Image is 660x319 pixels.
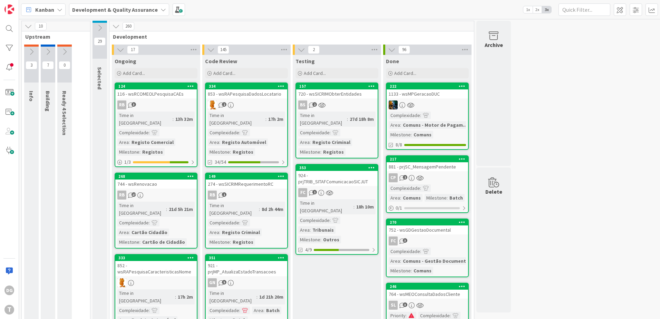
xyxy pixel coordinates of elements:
a: 270752 - wsGDGestaoDocumentalFCComplexidade:Area:Comuns - Gestão DocumentalMilestone:Comuns [386,219,469,277]
span: Kanban [35,6,54,14]
span: : [149,219,150,226]
div: Comuns - Motor de Pagam... [401,121,469,129]
span: : [219,229,220,236]
span: 3 [403,302,407,307]
span: : [411,131,412,138]
div: Milestone [298,236,320,243]
div: 222 [390,84,468,89]
span: 1 / 3 [124,158,131,166]
span: : [400,121,401,129]
span: : [310,138,311,146]
span: : [447,194,448,202]
div: CP [387,173,468,182]
div: 222 [387,83,468,89]
a: 334853 - wsRAPesquisaDadosLocatarioRLTime in [GEOGRAPHIC_DATA]:17h 2mComplexidade:Area:Registo Au... [205,83,288,167]
div: Complexidade [298,129,330,136]
div: 246764 - wsMEOConsultaDadosCliente [387,283,468,299]
div: 881 - prjSC_MensagemPendente [387,162,468,171]
div: 353 [296,165,378,171]
span: : [166,205,167,213]
div: SL [389,301,398,310]
span: Ready 4 Selection [61,91,68,135]
div: BS [296,100,378,109]
span: Building [45,91,51,112]
span: : [420,112,421,119]
div: 116 - wsRCOMEOLPesquisaCAEs [115,89,197,98]
span: 8/8 [396,141,402,148]
div: Milestone [117,238,139,246]
span: : [400,257,401,265]
span: : [259,205,260,213]
span: 1 [312,190,317,194]
div: Archive [485,41,503,49]
span: : [129,229,130,236]
span: : [411,267,412,274]
div: Registo Automóvel [220,138,268,146]
div: 17h 2m [266,115,285,123]
img: Visit kanbanzone.com [4,4,14,14]
div: Registos [231,238,255,246]
div: Delete [485,187,502,196]
div: 921 - prjMP_AtualizaEstadoTransacoes [206,261,287,276]
div: RB [117,100,126,109]
div: Area [389,121,400,129]
span: Ongoing [115,58,136,65]
span: : [330,129,331,136]
span: : [239,219,240,226]
div: RB [117,191,126,200]
span: : [310,226,311,234]
span: 5 [222,280,226,284]
span: 3 [26,61,37,69]
span: 17 [127,46,139,54]
span: 4/9 [305,246,312,253]
div: 333 [115,255,197,261]
span: Add Card... [304,70,326,76]
span: 0 [59,61,70,69]
span: : [230,238,231,246]
span: : [353,203,355,211]
div: Area [389,194,400,202]
div: Complexidade [117,129,149,136]
div: Batch [448,194,465,202]
div: 351 [206,255,287,261]
div: 246 [387,283,468,290]
div: Area [389,257,400,265]
span: Upstream [25,33,81,40]
div: 333852 - wsRAPesquisaCaracteristicasNome [115,255,197,276]
div: Area [117,138,129,146]
span: 7 [42,61,54,69]
span: : [400,194,401,202]
div: 351 [209,255,287,260]
input: Quick Filter... [559,3,610,16]
div: 124 [118,84,197,89]
div: Milestone [389,131,411,138]
div: Registos [140,148,165,156]
span: : [420,184,421,192]
div: 149 [206,173,287,180]
div: FC [387,236,468,245]
span: 1 [222,192,226,197]
div: 217881 - prjSC_MensagemPendente [387,156,468,171]
a: 353924 - prjTRIB_SITAFComunicacaoSICJUTFCTime in [GEOGRAPHIC_DATA]:18h 10mComplexidade:Area:Tribu... [295,164,378,255]
div: 268744 - wsRenovacao [115,173,197,188]
div: Area [298,138,310,146]
div: FC [298,188,307,197]
div: Milestone [425,194,447,202]
div: 21d 5h 21m [167,205,195,213]
span: : [239,129,240,136]
div: Complexidade [208,307,239,314]
div: 852 - wsRAPesquisaCaracteristicasNome [115,261,197,276]
div: 853 - wsRAPesquisaDadosLocatario [206,89,287,98]
span: 3x [542,6,551,13]
div: 217 [390,157,468,162]
span: : [330,216,331,224]
span: 2 [403,175,407,180]
span: 2 [308,46,320,54]
div: 157 [296,83,378,89]
a: 157720 - wsSICRIMObterEntidadesBSTime in [GEOGRAPHIC_DATA]:27d 18h 8mComplexidade:Area:Registo Cr... [295,83,378,158]
span: 96 [398,46,410,54]
div: Cartão de Cidadão [140,238,187,246]
div: Time in [GEOGRAPHIC_DATA] [208,289,256,304]
div: RB [208,191,217,200]
div: Area [298,226,310,234]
